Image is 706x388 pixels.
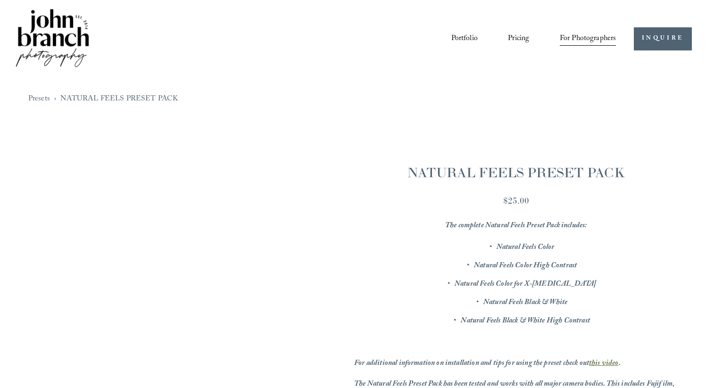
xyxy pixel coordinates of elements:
[461,315,590,328] em: Natural Feels Black & White High Contrast
[455,278,596,291] em: Natural Feels Color for X-[MEDICAL_DATA]
[14,7,91,71] img: John Branch IV Photography
[560,31,616,47] a: folder dropdown
[560,32,616,46] span: For Photographers
[354,163,678,182] h1: NATURAL FEELS PRESET PACK
[451,31,478,47] a: Portfolio
[354,357,589,370] em: For additional information on installation and tips for using the preset check out
[483,297,567,309] em: Natural Feels Black & White
[619,357,621,370] em: .
[497,241,555,254] em: Natural Feels Color
[28,93,50,106] a: Presets
[634,27,692,50] a: INQUIRE
[60,93,178,106] a: NATURAL FEELS PRESET PACK
[445,220,587,232] em: The complete Natural Feels Preset Pack includes:
[508,31,529,47] a: Pricing
[354,194,678,207] div: $25.00
[474,260,577,272] em: Natural Feels Color High Contrast
[589,357,619,370] a: this video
